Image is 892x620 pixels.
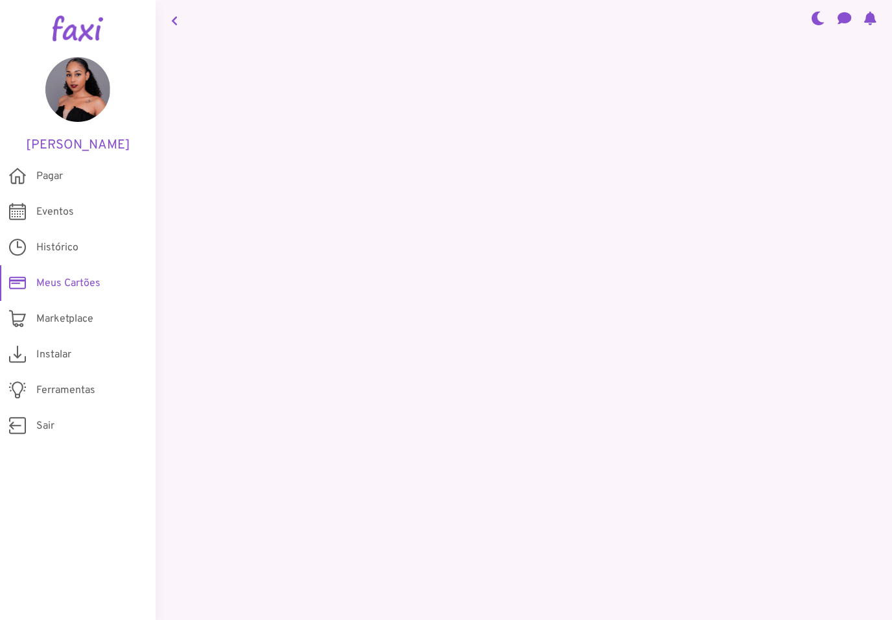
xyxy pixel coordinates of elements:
a: [PERSON_NAME] [19,57,136,153]
span: Pagar [36,169,63,184]
span: Marketplace [36,311,93,327]
span: Histórico [36,240,78,256]
span: Instalar [36,347,71,363]
h5: [PERSON_NAME] [19,137,136,153]
span: Sair [36,418,54,434]
span: Eventos [36,204,74,220]
span: Ferramentas [36,383,95,398]
span: Meus Cartões [36,276,100,291]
